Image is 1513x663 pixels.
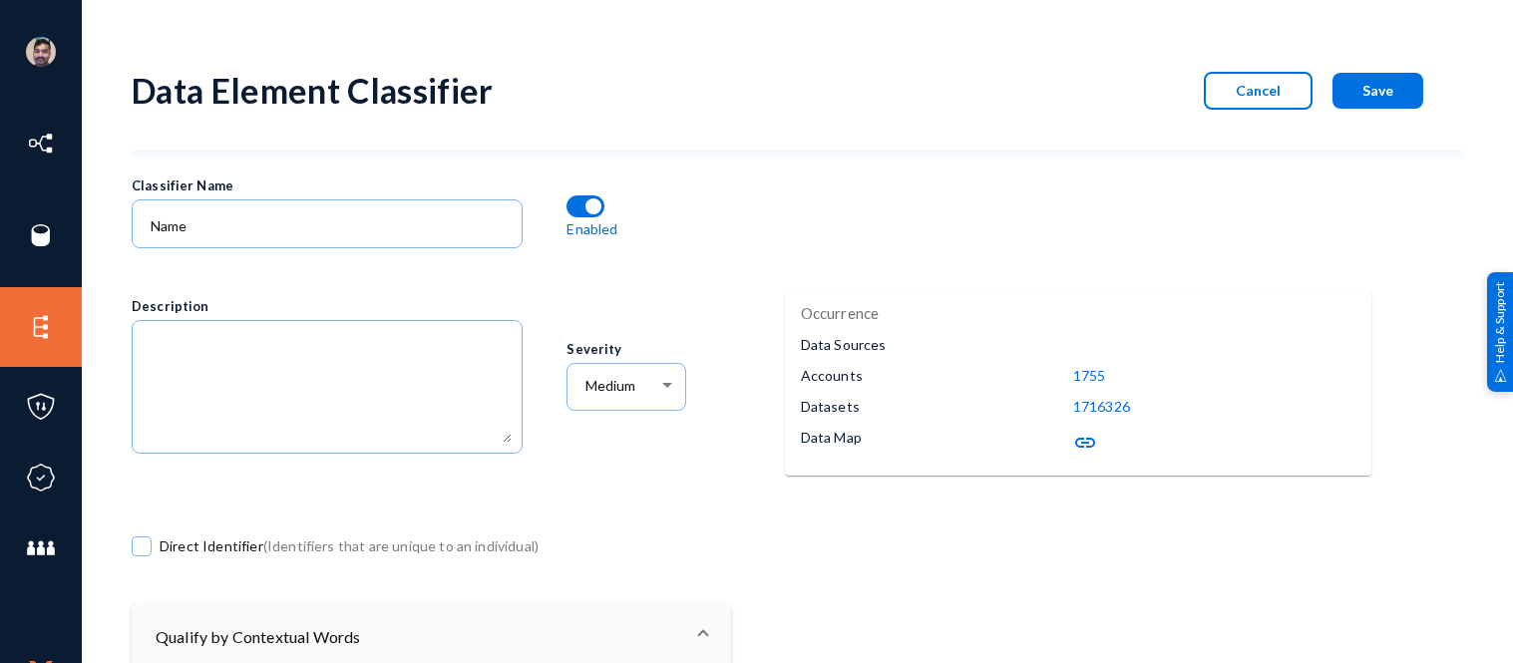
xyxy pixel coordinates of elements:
div: Severity [567,340,761,360]
div: Description [132,297,566,317]
button: Cancel [1204,72,1313,110]
img: icon-sources.svg [26,220,56,250]
p: Accounts [801,365,863,386]
input: Name [151,217,513,235]
div: Data Element Classifier [132,70,494,111]
span: Medium [585,378,635,395]
img: ACg8ocK1ZkZ6gbMmCU1AeqPIsBvrTWeY1xNXvgxNjkUXxjcqAiPEIvU=s96-c [26,37,56,67]
p: Occurrence [801,302,880,325]
span: Save [1362,82,1393,99]
div: Help & Support [1487,271,1513,391]
img: icon-elements.svg [26,312,56,342]
span: Cancel [1236,82,1281,99]
img: icon-policies.svg [26,392,56,422]
p: Datasets [801,396,860,417]
p: Data Map [801,427,862,448]
span: Direct Identifier [160,531,539,561]
p: Data Sources [801,334,887,355]
img: icon-members.svg [26,533,56,563]
img: help_support.svg [1494,369,1507,382]
button: Save [1332,73,1423,109]
mat-panel-title: Qualify by Contextual Words [156,625,683,649]
img: icon-inventory.svg [26,129,56,159]
div: Classifier Name [132,176,566,196]
img: icon-compliance.svg [26,463,56,493]
p: 1716326 [1073,396,1130,417]
mat-icon: link [1073,431,1097,455]
p: 1755 [1073,365,1106,386]
span: (Identifiers that are unique to an individual) [263,537,539,554]
p: Enabled [567,218,617,239]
